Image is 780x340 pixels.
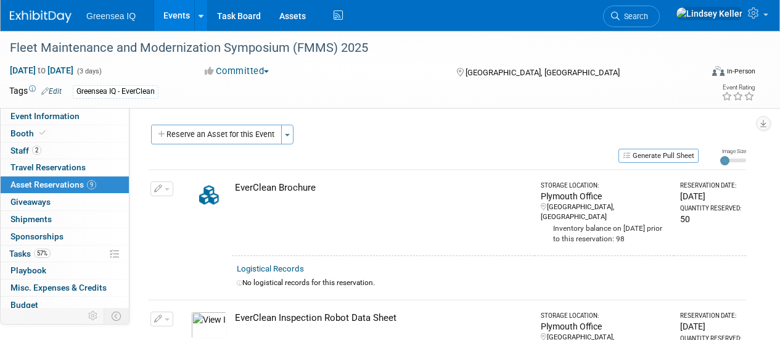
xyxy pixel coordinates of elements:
td: Tags [9,85,62,99]
div: Reservation Date: [680,181,741,190]
div: Quantity Reserved: [680,204,741,213]
span: Staff [10,146,41,155]
a: Misc. Expenses & Credits [1,280,129,296]
button: Reserve an Asset for this Event [151,125,282,144]
div: Plymouth Office [541,190,669,202]
td: Toggle Event Tabs [104,308,129,324]
a: Shipments [1,211,129,228]
div: Fleet Maintenance and Modernization Symposium (FMMS) 2025 [6,37,692,59]
img: Collateral-Icon-2.png [191,181,227,209]
span: Booth [10,128,48,138]
span: Greensea IQ [86,11,136,21]
i: Booth reservation complete [39,130,46,136]
div: Event Format [646,64,755,83]
a: Search [603,6,660,27]
button: Generate Pull Sheet [618,149,699,163]
div: [DATE] [680,320,741,333]
a: Booth [1,125,129,142]
span: Misc. Expenses & Credits [10,283,107,292]
div: Greensea IQ - EverClean [73,85,158,98]
a: Asset Reservations9 [1,176,129,193]
span: 57% [34,249,51,258]
a: Sponsorships [1,228,129,245]
div: EverClean Brochure [235,181,530,194]
div: Event Rating [721,85,755,91]
a: Budget [1,297,129,313]
span: Giveaways [10,197,51,207]
span: Sponsorships [10,231,64,241]
span: Event Information [10,111,80,121]
div: Image Size [720,147,746,155]
a: Tasks57% [1,246,129,262]
div: [GEOGRAPHIC_DATA], [GEOGRAPHIC_DATA] [541,202,669,222]
a: Travel Reservations [1,159,129,176]
a: Giveaways [1,194,129,210]
div: No logistical records for this reservation. [237,278,741,288]
a: Edit [41,87,62,96]
a: Event Information [1,108,129,125]
div: Storage Location: [541,181,669,190]
span: Budget [10,300,38,310]
a: Staff2 [1,143,129,159]
span: Asset Reservations [10,180,96,189]
td: Personalize Event Tab Strip [83,308,104,324]
div: 50 [680,213,741,225]
span: Playbook [10,265,46,275]
div: Inventory balance on [DATE] prior to this reservation: 98 [541,222,669,244]
div: Storage Location: [541,312,669,320]
div: EverClean Inspection Robot Data Sheet [235,312,530,325]
a: Playbook [1,262,129,279]
div: In-Person [726,67,755,76]
img: Lindsey Keller [676,7,743,20]
span: [DATE] [DATE] [9,65,74,76]
button: Committed [200,65,274,78]
span: 9 [87,180,96,189]
span: [GEOGRAPHIC_DATA], [GEOGRAPHIC_DATA] [466,68,620,77]
img: ExhibitDay [10,10,72,23]
div: [DATE] [680,190,741,202]
div: Plymouth Office [541,320,669,333]
span: Travel Reservations [10,162,86,172]
span: to [36,65,47,75]
span: Shipments [10,214,52,224]
span: Search [620,12,648,21]
span: (3 days) [76,67,102,75]
a: Logistical Records [237,264,304,273]
span: Tasks [9,249,51,259]
img: View Images [191,312,227,339]
span: 2 [32,146,41,155]
img: Format-Inperson.png [712,66,725,76]
div: Reservation Date: [680,312,741,320]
